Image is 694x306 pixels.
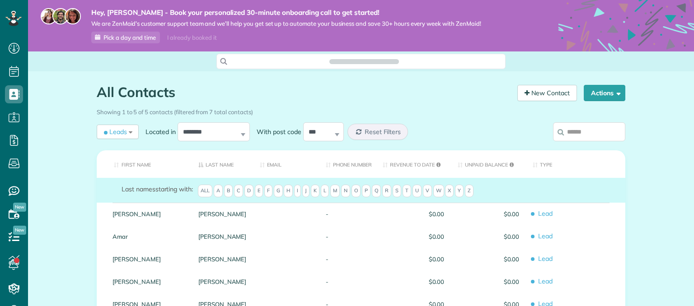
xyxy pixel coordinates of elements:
img: jorge-587dff0eeaa6aab1f244e6dc62b8924c3b6ad411094392a53c71c6c4a576187d.jpg [52,8,69,24]
span: Y [455,185,464,197]
th: Email: activate to sort column ascending [253,150,319,178]
span: X [445,185,454,197]
span: Lead [533,274,619,289]
span: K [311,185,319,197]
span: Search ZenMaid… [338,57,389,66]
span: Q [372,185,381,197]
span: I [294,185,301,197]
span: N [341,185,350,197]
th: Phone number: activate to sort column ascending [319,150,376,178]
a: [PERSON_NAME] [198,278,247,285]
span: $0.00 [458,256,519,262]
label: starting with: [122,185,193,194]
span: B [224,185,233,197]
a: [PERSON_NAME] [198,233,247,240]
span: $0.00 [458,278,519,285]
span: M [330,185,340,197]
span: Z [465,185,474,197]
span: All [198,185,212,197]
img: michelle-19f622bdf1676172e81f8f8fba1fb50e276960ebfe0243fe18214015130c80e4.jpg [65,8,81,24]
span: T [403,185,411,197]
span: J [302,185,309,197]
a: Amar [113,233,185,240]
span: Lead [533,251,619,267]
th: Revenue to Date: activate to sort column ascending [376,150,451,178]
span: $0.00 [383,211,444,217]
span: New [13,226,26,235]
span: S [393,185,401,197]
span: G [274,185,283,197]
span: D [244,185,253,197]
th: Last Name: activate to sort column descending [192,150,253,178]
div: - [319,225,376,248]
span: P [362,185,370,197]
th: Unpaid Balance: activate to sort column ascending [451,150,526,178]
img: maria-72a9807cf96188c08ef61303f053569d2e2a8a1cde33d635c8a3ac13582a053d.jpg [41,8,57,24]
span: Leads [102,127,127,136]
a: [PERSON_NAME] [113,278,185,285]
label: Located in [139,127,178,136]
span: C [234,185,243,197]
span: E [255,185,263,197]
th: Type: activate to sort column ascending [526,150,625,178]
span: F [264,185,272,197]
span: W [433,185,444,197]
button: Actions [584,85,625,101]
a: [PERSON_NAME] [198,256,247,262]
span: Last names [122,185,155,193]
div: - [319,270,376,293]
span: $0.00 [383,278,444,285]
span: $0.00 [383,233,444,240]
span: $0.00 [458,233,519,240]
span: R [382,185,391,197]
span: New [13,203,26,212]
a: New Contact [517,85,577,101]
h1: All Contacts [97,85,511,100]
span: $0.00 [383,256,444,262]
span: V [423,185,432,197]
a: [PERSON_NAME] [198,211,247,217]
span: Lead [533,206,619,222]
span: Lead [533,228,619,244]
strong: Hey, [PERSON_NAME] - Book your personalized 30-minute onboarding call to get started! [91,8,481,17]
span: A [214,185,223,197]
div: Showing 1 to 5 of 5 contacts (filtered from 7 total contacts) [97,104,625,116]
span: O [352,185,361,197]
span: U [413,185,422,197]
span: H [284,185,293,197]
a: Pick a day and time [91,32,160,43]
th: First Name: activate to sort column ascending [97,150,192,178]
div: - [319,203,376,225]
span: Reset Filters [365,128,401,136]
div: I already booked it [162,32,222,43]
span: Pick a day and time [103,34,156,41]
a: [PERSON_NAME] [113,256,185,262]
a: [PERSON_NAME] [113,211,185,217]
label: With post code [250,127,303,136]
span: L [321,185,329,197]
span: We are ZenMaid’s customer support team and we’ll help you get set up to automate your business an... [91,20,481,28]
div: - [319,248,376,270]
span: $0.00 [458,211,519,217]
